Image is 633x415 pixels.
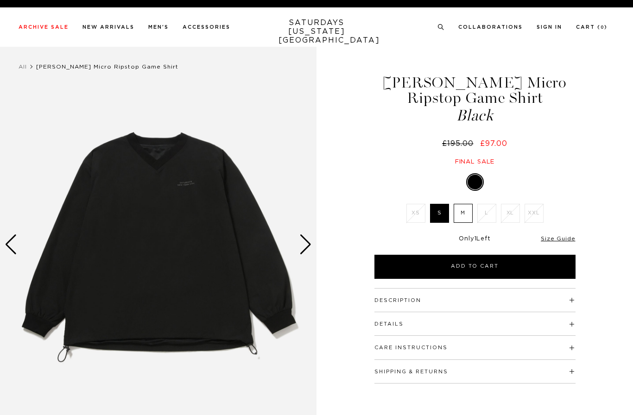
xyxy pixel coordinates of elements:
a: Cart (0) [576,25,608,30]
span: 1 [475,236,477,242]
span: [PERSON_NAME] Micro Ripstop Game Shirt [36,64,178,69]
a: Men's [148,25,169,30]
button: Add to Cart [374,255,576,279]
label: M [454,204,473,223]
button: Description [374,298,421,303]
a: All [19,64,27,69]
label: S [430,204,449,223]
button: Details [374,321,404,327]
small: 0 [601,25,604,30]
a: Archive Sale [19,25,69,30]
h1: [PERSON_NAME] Micro Ripstop Game Shirt [373,75,577,123]
div: Final sale [373,158,577,166]
a: SATURDAYS[US_STATE][GEOGRAPHIC_DATA] [279,19,355,45]
a: Sign In [537,25,562,30]
div: Next slide [299,234,312,255]
span: Black [373,108,577,123]
span: £97.00 [480,140,507,147]
div: Only Left [374,235,576,243]
del: £195.00 [442,140,477,147]
button: Shipping & Returns [374,369,448,374]
a: Collaborations [458,25,523,30]
a: Size Guide [541,236,575,241]
a: Accessories [183,25,230,30]
button: Care Instructions [374,345,448,350]
a: New Arrivals [82,25,134,30]
div: Previous slide [5,234,17,255]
